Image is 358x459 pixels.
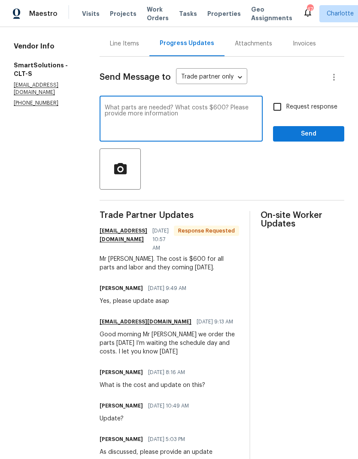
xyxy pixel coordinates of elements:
span: Send Message to [100,73,171,82]
span: [DATE] 10:57 AM [152,226,169,252]
h6: [PERSON_NAME] [100,435,143,444]
h6: [PERSON_NAME] [100,284,143,293]
h6: [PERSON_NAME] [100,368,143,377]
span: Properties [207,9,241,18]
span: Geo Assignments [251,5,292,22]
div: Line Items [110,39,139,48]
span: [DATE] 9:49 AM [148,284,186,293]
span: [DATE] 5:03 PM [148,435,185,444]
span: Visits [82,9,100,18]
span: On-site Worker Updates [261,211,344,228]
div: Yes, please update asap [100,297,191,305]
textarea: What parts are needed? What costs $600? Please provide more information [105,105,258,135]
div: Update? [100,414,194,423]
div: Good morning Mr [PERSON_NAME] we order the parts [DATE] I’m waiting the schedule day and costs. I... [100,330,239,356]
div: What is the cost and update on this? [100,381,205,390]
span: Charlotte [327,9,354,18]
span: [DATE] 9:13 AM [197,317,233,326]
div: Progress Updates [160,39,214,48]
button: Send [273,126,344,142]
span: Send [280,129,337,139]
div: Attachments [235,39,272,48]
span: [DATE] 8:16 AM [148,368,185,377]
div: Invoices [293,39,316,48]
span: Maestro [29,9,58,18]
h4: Vendor Info [14,42,79,51]
div: As discussed, please provide an update [100,448,212,456]
h6: [PERSON_NAME] [100,402,143,410]
span: Response Requested [175,226,238,235]
div: Mr [PERSON_NAME]. The cost is $600 for all parts and labor and they coming [DATE]. [100,255,239,272]
span: Request response [286,103,337,112]
div: Trade partner only [176,70,247,85]
span: Trade Partner Updates [100,211,239,220]
div: 47 [307,5,313,14]
span: Work Orders [147,5,169,22]
span: [DATE] 10:49 AM [148,402,189,410]
span: Tasks [179,11,197,17]
span: Projects [110,9,137,18]
h5: SmartSolutions - CLT-S [14,61,79,78]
